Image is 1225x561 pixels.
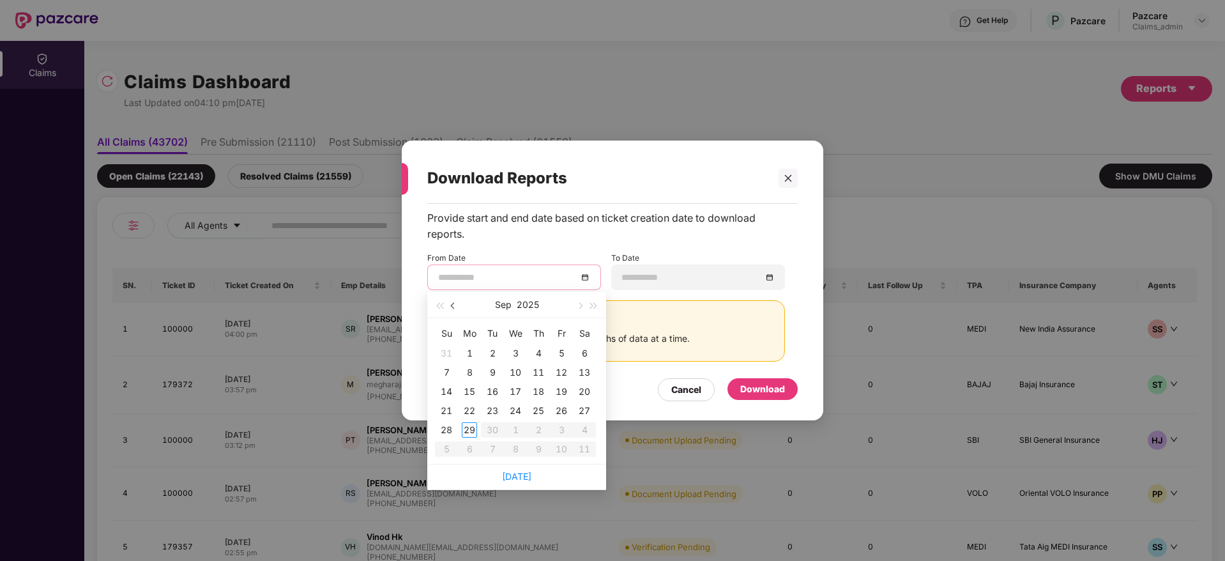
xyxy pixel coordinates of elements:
button: Sep [495,292,512,318]
div: 17 [508,384,523,399]
div: 2 [485,346,500,361]
td: 2025-09-23 [481,401,504,420]
div: 26 [554,403,569,419]
td: 2025-09-18 [527,382,550,401]
div: 27 [577,403,592,419]
div: 12 [554,365,569,380]
td: 2025-09-10 [504,363,527,382]
td: 2025-09-07 [435,363,458,382]
div: 16 [485,384,500,399]
td: 2025-09-13 [573,363,596,382]
th: Su [435,323,458,344]
td: 2025-09-29 [458,420,481,440]
div: Download [740,382,785,396]
div: 1 [462,346,477,361]
div: 4 [531,346,546,361]
th: Mo [458,323,481,344]
div: 15 [462,384,477,399]
div: 3 [508,346,523,361]
div: 29 [462,422,477,438]
button: 2025 [517,292,539,318]
div: 8 [462,365,477,380]
span: close [784,174,793,183]
div: Provide start and end date based on ticket creation date to download reports. [427,210,785,242]
td: 2025-09-21 [435,401,458,420]
td: 2025-09-09 [481,363,504,382]
div: 6 [577,346,592,361]
td: 2025-09-03 [504,344,527,363]
div: 20 [577,384,592,399]
div: 21 [439,403,454,419]
td: 2025-09-28 [435,420,458,440]
td: 2025-09-27 [573,401,596,420]
div: 22 [462,403,477,419]
a: [DATE] [502,471,531,482]
div: 13 [577,365,592,380]
td: 2025-09-04 [527,344,550,363]
td: 2025-09-05 [550,344,573,363]
td: 2025-09-08 [458,363,481,382]
td: 2025-09-01 [458,344,481,363]
td: 2025-09-12 [550,363,573,382]
div: 24 [508,403,523,419]
td: 2025-08-31 [435,344,458,363]
div: 11 [531,365,546,380]
div: 31 [439,346,454,361]
td: 2025-09-06 [573,344,596,363]
div: 14 [439,384,454,399]
td: 2025-09-02 [481,344,504,363]
td: 2025-09-17 [504,382,527,401]
div: To Date [611,252,785,290]
div: 23 [485,403,500,419]
td: 2025-09-26 [550,401,573,420]
td: 2025-09-19 [550,382,573,401]
div: 7 [439,365,454,380]
div: 10 [508,365,523,380]
td: 2025-09-11 [527,363,550,382]
div: 25 [531,403,546,419]
td: 2025-09-20 [573,382,596,401]
div: Download Reports [427,153,767,203]
td: 2025-09-24 [504,401,527,420]
div: 5 [554,346,569,361]
div: 9 [485,365,500,380]
td: 2025-09-14 [435,382,458,401]
td: 2025-09-15 [458,382,481,401]
div: From Date [427,252,601,290]
th: Tu [481,323,504,344]
th: Sa [573,323,596,344]
div: 28 [439,422,454,438]
div: 18 [531,384,546,399]
th: Fr [550,323,573,344]
th: We [504,323,527,344]
div: 19 [554,384,569,399]
div: Cancel [671,383,701,397]
td: 2025-09-22 [458,401,481,420]
td: 2025-09-25 [527,401,550,420]
th: Th [527,323,550,344]
td: 2025-09-16 [481,382,504,401]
